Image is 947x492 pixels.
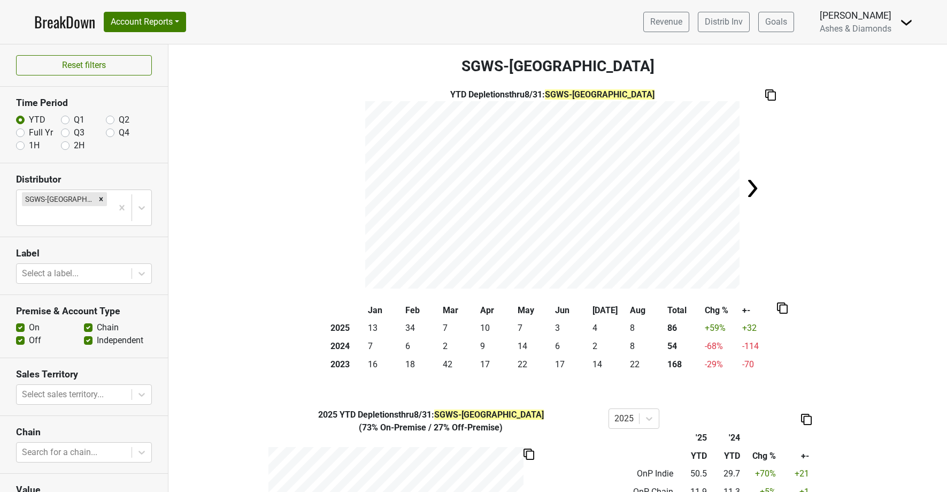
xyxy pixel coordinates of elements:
[743,447,779,465] th: Chg %
[779,447,812,465] th: +-
[16,369,152,380] h3: Sales Territory
[16,248,152,259] h3: Label
[676,429,710,447] th: '25
[119,113,129,126] label: Q2
[758,12,794,32] a: Goals
[328,337,365,355] th: 2024
[440,320,478,338] td: 7
[820,24,891,34] span: Ashes & Diamonds
[318,410,340,420] span: 2025
[676,465,710,483] td: 50.5
[168,57,947,75] h3: SGWS-[GEOGRAPHIC_DATA]
[16,55,152,75] button: Reset filters
[74,126,84,139] label: Q3
[515,320,552,338] td: 7
[779,465,812,483] td: +21
[29,113,45,126] label: YTD
[97,321,119,334] label: Chain
[74,139,84,152] label: 2H
[365,355,403,374] td: 16
[22,192,95,206] div: SGWS-[GEOGRAPHIC_DATA]
[29,126,53,139] label: Full Yr
[261,421,600,434] div: ( 73% On-Premise / 27% Off-Premise )
[676,447,710,465] th: YTD
[740,320,777,338] td: +32
[440,337,478,355] td: 2
[97,334,143,347] label: Independent
[515,355,552,374] td: 22
[74,113,84,126] label: Q1
[590,320,627,338] td: 4
[328,355,365,374] th: 2023
[403,320,440,338] td: 34
[590,301,627,320] th: [DATE]
[765,89,776,101] img: Copy to clipboard
[665,301,702,320] th: Total
[515,301,552,320] th: May
[552,301,590,320] th: Jun
[16,174,152,185] h3: Distributor
[478,355,515,374] td: 17
[523,449,534,460] img: Copy to clipboard
[709,429,743,447] th: '24
[365,301,403,320] th: Jan
[365,320,403,338] td: 13
[665,355,702,374] th: 168
[702,301,740,320] th: Chg %
[627,355,665,374] td: 22
[698,12,750,32] a: Distrib Inv
[627,337,665,355] td: 8
[665,320,702,338] th: 86
[403,301,440,320] th: Feb
[328,320,365,338] th: 2025
[440,355,478,374] td: 42
[590,355,627,374] td: 14
[709,447,743,465] th: YTD
[777,302,788,314] img: Copy to clipboard
[34,11,95,33] a: BreakDown
[801,414,812,425] img: Copy to clipboard
[16,427,152,438] h3: Chain
[665,337,702,355] th: 54
[552,337,590,355] td: 6
[552,320,590,338] td: 3
[478,320,515,338] td: 10
[403,355,440,374] td: 18
[365,337,403,355] td: 7
[16,97,152,109] h3: Time Period
[515,337,552,355] td: 14
[740,301,777,320] th: +-
[545,89,655,100] span: SGWS-[GEOGRAPHIC_DATA]
[261,408,600,421] div: YTD Depletions thru 8/31 :
[365,88,740,101] div: YTD Depletions thru 8/31 :
[742,178,763,199] img: Arrow right
[29,321,40,334] label: On
[478,301,515,320] th: Apr
[119,126,129,139] label: Q4
[820,9,891,22] div: [PERSON_NAME]
[643,12,689,32] a: Revenue
[702,337,740,355] td: -68 %
[627,320,665,338] td: 8
[627,301,665,320] th: Aug
[709,465,743,483] td: 29.7
[440,301,478,320] th: Mar
[29,334,41,347] label: Off
[104,12,186,32] button: Account Reports
[702,320,740,338] td: +59 %
[434,410,544,420] span: SGWS-[GEOGRAPHIC_DATA]
[740,337,777,355] td: -114
[403,337,440,355] td: 6
[552,355,590,374] td: 17
[16,306,152,317] h3: Premise & Account Type
[740,355,777,374] td: -70
[900,16,913,29] img: Dropdown Menu
[743,465,779,483] td: +70 %
[609,465,676,483] td: OnP Indie
[478,337,515,355] td: 9
[95,192,107,206] div: Remove SGWS-TX
[29,139,40,152] label: 1H
[702,355,740,374] td: -29 %
[590,337,627,355] td: 2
